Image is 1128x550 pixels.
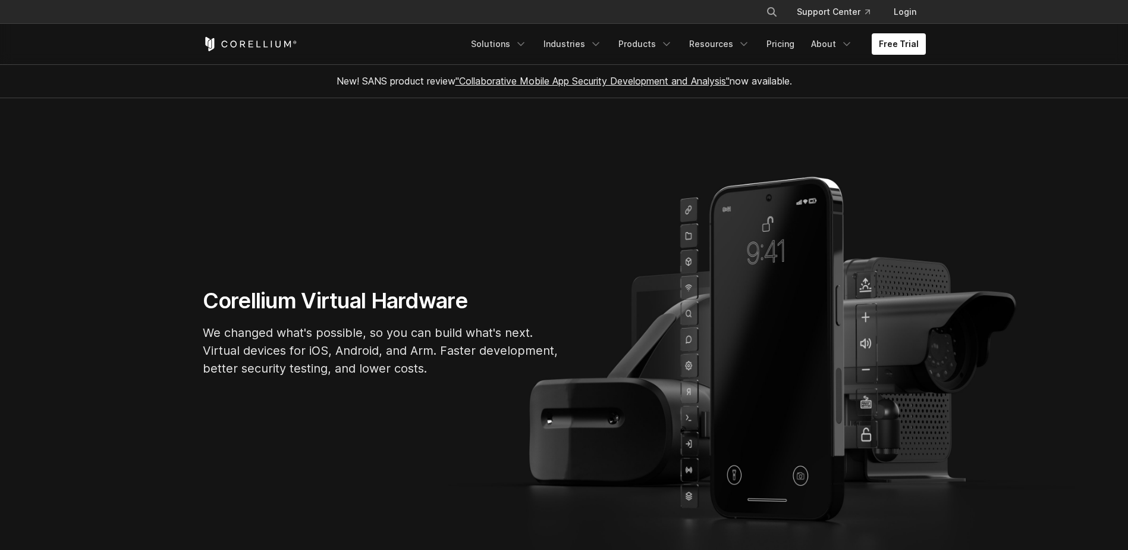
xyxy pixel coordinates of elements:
a: Products [611,33,680,55]
div: Navigation Menu [464,33,926,55]
a: "Collaborative Mobile App Security Development and Analysis" [455,75,730,87]
div: Navigation Menu [752,1,926,23]
a: Support Center [787,1,879,23]
span: New! SANS product review now available. [337,75,792,87]
a: Resources [682,33,757,55]
a: Login [884,1,926,23]
a: Free Trial [872,33,926,55]
button: Search [761,1,783,23]
a: Pricing [759,33,802,55]
p: We changed what's possible, so you can build what's next. Virtual devices for iOS, Android, and A... [203,324,560,377]
a: Solutions [464,33,534,55]
a: Corellium Home [203,37,297,51]
a: About [804,33,860,55]
a: Industries [536,33,609,55]
h1: Corellium Virtual Hardware [203,287,560,314]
